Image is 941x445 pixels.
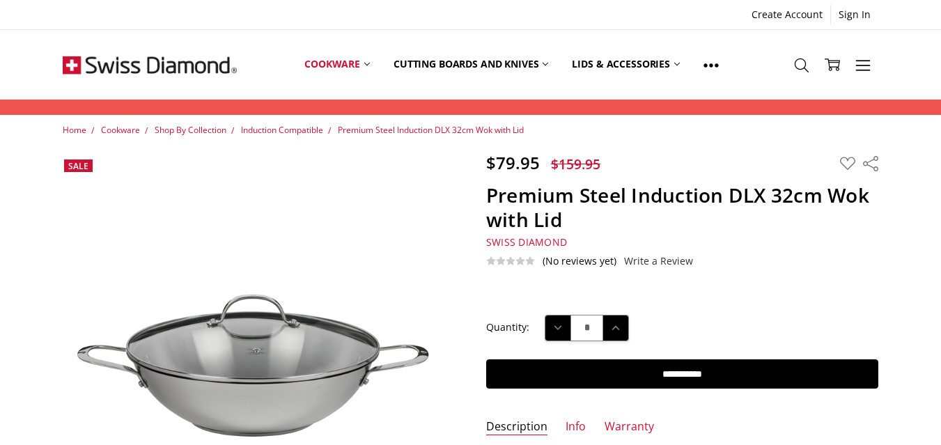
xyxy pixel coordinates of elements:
[155,124,226,136] a: Shop By Collection
[566,419,586,435] a: Info
[241,124,323,136] a: Induction Compatible
[744,5,830,24] a: Create Account
[831,5,878,24] a: Sign In
[543,256,616,267] span: (No reviews yet)
[486,183,878,232] h1: Premium Steel Induction DLX 32cm Wok with Lid
[63,124,86,136] a: Home
[560,33,691,95] a: Lids & Accessories
[486,235,567,249] a: Swiss Diamond
[68,160,88,172] span: Sale
[63,30,237,100] img: Free Shipping On Every Order
[486,151,540,174] span: $79.95
[486,419,547,435] a: Description
[382,33,561,95] a: Cutting boards and knives
[338,124,524,136] a: Premium Steel Induction DLX 32cm Wok with Lid
[605,419,654,435] a: Warranty
[486,320,529,335] label: Quantity:
[551,155,600,173] span: $159.95
[293,33,382,95] a: Cookware
[692,33,731,96] a: Show All
[624,256,693,267] a: Write a Review
[101,124,140,136] a: Cookware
